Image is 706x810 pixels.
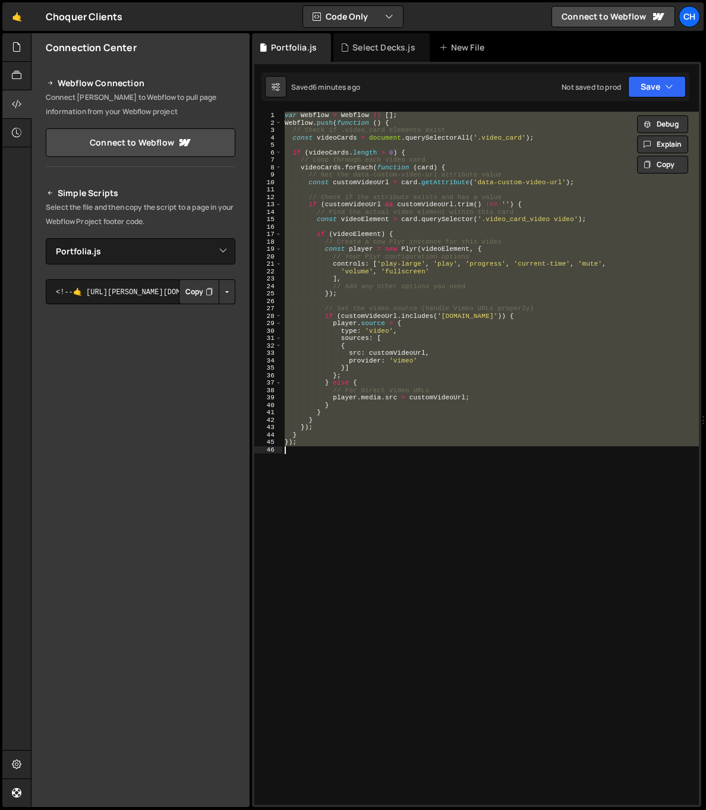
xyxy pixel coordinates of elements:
iframe: YouTube video player [46,439,237,546]
div: 6 minutes ago [313,82,360,92]
div: 24 [254,283,282,291]
div: 34 [254,357,282,365]
div: 19 [254,245,282,253]
button: Copy [637,156,688,174]
div: 2 [254,119,282,127]
h2: Connection Center [46,41,137,54]
div: 27 [254,305,282,313]
h2: Webflow Connection [46,76,235,90]
div: 45 [254,439,282,446]
div: 29 [254,320,282,327]
div: 31 [254,335,282,342]
div: 46 [254,446,282,454]
div: 9 [254,171,282,179]
div: 4 [254,134,282,142]
div: Saved [291,82,360,92]
div: 20 [254,253,282,261]
div: Select Decks.js [352,42,415,53]
div: Not saved to prod [562,82,621,92]
div: 17 [254,231,282,238]
div: 6 [254,149,282,157]
textarea: <!--🤙 [URL][PERSON_NAME][DOMAIN_NAME]> <script>document.addEventListener("DOMContentLoaded", func... [46,279,235,304]
div: 14 [254,209,282,216]
div: 1 [254,112,282,119]
h2: Simple Scripts [46,186,235,200]
div: 35 [254,364,282,372]
div: 30 [254,327,282,335]
iframe: YouTube video player [46,324,237,431]
div: 22 [254,268,282,276]
p: Connect [PERSON_NAME] to Webflow to pull page information from your Webflow project [46,90,235,119]
div: 39 [254,394,282,402]
div: 43 [254,424,282,431]
div: 37 [254,379,282,387]
div: 11 [254,186,282,194]
p: Select the file and then copy the script to a page in your Webflow Project footer code. [46,200,235,229]
div: 18 [254,238,282,246]
div: 26 [254,298,282,305]
button: Explain [637,135,688,153]
div: 5 [254,141,282,149]
button: Debug [637,115,688,133]
div: 25 [254,290,282,298]
div: Choquer Clients [46,10,122,24]
div: 8 [254,164,282,172]
div: 15 [254,216,282,223]
div: 3 [254,127,282,134]
div: 16 [254,223,282,231]
div: 33 [254,349,282,357]
div: 36 [254,372,282,380]
div: 40 [254,402,282,409]
div: 12 [254,194,282,201]
div: 13 [254,201,282,209]
div: 32 [254,342,282,350]
a: 🤙 [2,2,31,31]
div: Portfolia.js [271,42,317,53]
button: Copy [179,279,219,304]
div: 44 [254,431,282,439]
a: Connect to Webflow [551,6,675,27]
div: 42 [254,417,282,424]
a: Connect to Webflow [46,128,235,157]
div: 41 [254,409,282,417]
div: 10 [254,179,282,187]
div: 7 [254,156,282,164]
div: 38 [254,387,282,395]
div: 23 [254,275,282,283]
div: 21 [254,260,282,268]
button: Code Only [303,6,403,27]
div: 28 [254,313,282,320]
div: New File [439,42,489,53]
a: Ch [679,6,700,27]
button: Save [628,76,686,97]
div: Button group with nested dropdown [179,279,235,304]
